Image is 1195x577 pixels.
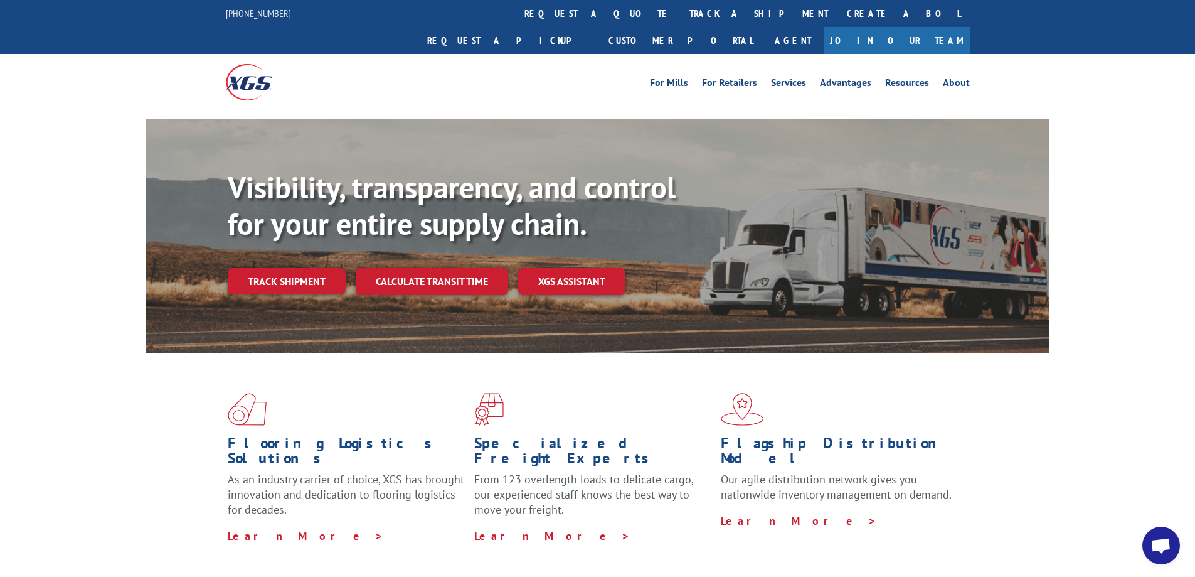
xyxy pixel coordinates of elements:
b: Visibility, transparency, and control for your entire supply chain. [228,168,676,243]
a: Learn More > [721,514,877,528]
h1: Specialized Freight Experts [474,436,711,472]
span: Our agile distribution network gives you nationwide inventory management on demand. [721,472,952,502]
a: For Mills [650,78,688,92]
img: xgs-icon-total-supply-chain-intelligence-red [228,393,267,426]
a: About [943,78,970,92]
a: Learn More > [474,529,630,543]
h1: Flooring Logistics Solutions [228,436,465,472]
a: Agent [762,27,824,54]
a: Advantages [820,78,871,92]
a: Join Our Team [824,27,970,54]
h1: Flagship Distribution Model [721,436,958,472]
a: Learn More > [228,529,384,543]
div: Open chat [1142,527,1180,564]
span: As an industry carrier of choice, XGS has brought innovation and dedication to flooring logistics... [228,472,464,517]
p: From 123 overlength loads to delicate cargo, our experienced staff knows the best way to move you... [474,472,711,528]
a: For Retailers [702,78,757,92]
img: xgs-icon-flagship-distribution-model-red [721,393,764,426]
a: Request a pickup [418,27,599,54]
a: XGS ASSISTANT [518,268,625,295]
a: Customer Portal [599,27,762,54]
img: xgs-icon-focused-on-flooring-red [474,393,504,426]
a: Resources [885,78,929,92]
a: [PHONE_NUMBER] [226,7,291,19]
a: Track shipment [228,268,346,294]
a: Services [771,78,806,92]
a: Calculate transit time [356,268,508,295]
